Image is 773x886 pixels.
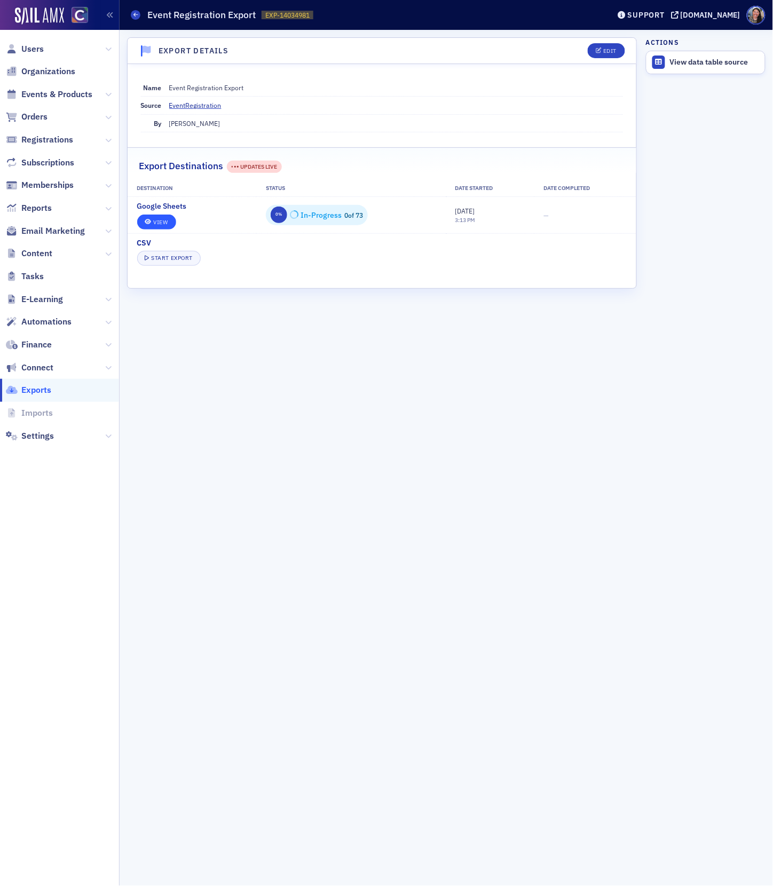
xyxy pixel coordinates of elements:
[6,43,44,55] a: Users
[137,215,176,230] a: View
[169,100,230,110] a: EventRegistration
[21,66,75,77] span: Organizations
[169,79,624,96] dd: Event Registration Export
[6,157,74,169] a: Subscriptions
[21,430,54,442] span: Settings
[21,111,48,123] span: Orders
[588,43,625,58] button: Edit
[6,384,51,396] a: Exports
[21,157,74,169] span: Subscriptions
[6,248,52,259] a: Content
[6,316,72,328] a: Automations
[148,9,256,21] h1: Event Registration Export
[275,212,282,217] text: 0%
[21,271,44,282] span: Tasks
[455,216,475,224] time: 3:13 PM
[6,202,52,214] a: Reports
[169,115,624,132] dd: [PERSON_NAME]
[21,339,52,351] span: Finance
[154,119,162,128] span: By
[139,159,223,173] h2: Export Destinations
[681,10,740,20] div: [DOMAIN_NAME]
[137,238,152,249] span: CSV
[271,207,364,224] div: 0 of 73
[301,212,342,218] div: In-Progress
[628,10,665,20] div: Support
[21,384,51,396] span: Exports
[543,211,549,219] span: —
[6,271,44,282] a: Tasks
[21,294,63,305] span: E-Learning
[6,407,53,419] a: Imports
[144,83,162,92] span: Name
[534,180,636,196] th: Date Completed
[15,7,64,25] img: SailAMX
[256,180,445,196] th: Status
[21,248,52,259] span: Content
[446,180,534,196] th: Date Started
[137,201,187,212] span: Google Sheets
[455,207,475,215] span: [DATE]
[21,43,44,55] span: Users
[159,45,229,57] h4: Export Details
[72,7,88,23] img: SailAMX
[21,362,53,374] span: Connect
[646,51,765,74] a: View data table source
[232,163,278,171] div: UPDATES LIVE
[6,111,48,123] a: Orders
[137,251,201,266] button: Start Export
[6,225,85,237] a: Email Marketing
[671,11,744,19] button: [DOMAIN_NAME]
[6,134,73,146] a: Registrations
[21,225,85,237] span: Email Marketing
[21,407,53,419] span: Imports
[6,430,54,442] a: Settings
[603,48,617,54] div: Edit
[64,7,88,25] a: View Homepage
[6,362,53,374] a: Connect
[21,89,92,100] span: Events & Products
[227,161,282,173] div: UPDATES LIVE
[266,205,368,226] div: 0 / 73 Rows
[21,179,74,191] span: Memberships
[670,58,760,67] div: View data table source
[6,66,75,77] a: Organizations
[265,11,310,20] span: EXP-14034981
[21,202,52,214] span: Reports
[21,316,72,328] span: Automations
[128,180,256,196] th: Destination
[6,89,92,100] a: Events & Products
[6,339,52,351] a: Finance
[21,134,73,146] span: Registrations
[747,6,766,25] span: Profile
[141,101,162,109] span: Source
[646,37,679,47] h4: Actions
[6,294,63,305] a: E-Learning
[6,179,74,191] a: Memberships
